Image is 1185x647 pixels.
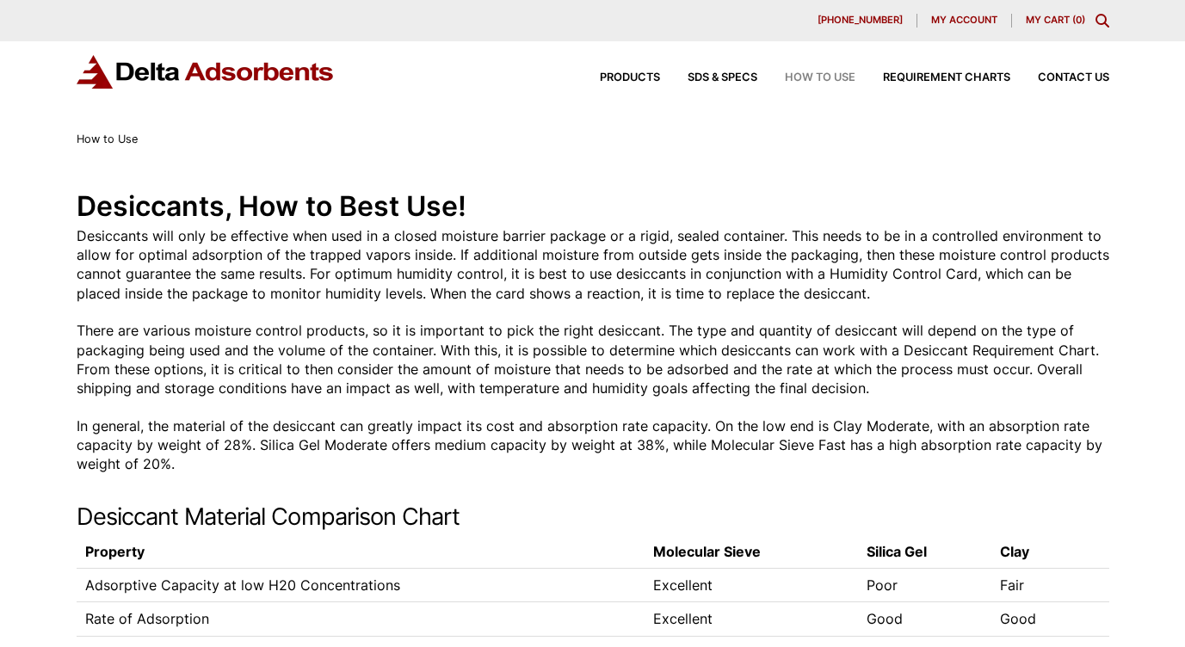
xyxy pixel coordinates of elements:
[77,321,1109,398] p: There are various moisture control products, so it is important to pick the right desiccant. The ...
[1026,14,1085,26] a: My Cart (0)
[572,72,660,83] a: Products
[858,536,991,568] th: Silica Gel
[645,536,858,568] th: Molecular Sieve
[1038,72,1109,83] span: Contact Us
[858,602,991,636] td: Good
[77,416,1109,474] p: In general, the material of the desiccant can greatly impact its cost and absorption rate capacit...
[77,536,645,568] th: Property
[77,188,1109,226] h1: Desiccants, How to Best Use!
[1010,72,1109,83] a: Contact Us
[77,602,645,636] td: Rate of Adsorption
[757,72,855,83] a: How to Use
[804,14,917,28] a: [PHONE_NUMBER]
[77,503,1109,532] h2: Desiccant Material Comparison Chart
[991,602,1109,636] td: Good
[991,568,1109,601] td: Fair
[77,132,138,145] span: How to Use
[77,55,335,89] img: Delta Adsorbents
[855,72,1010,83] a: Requirement Charts
[77,568,645,601] td: Adsorptive Capacity at low H20 Concentrations
[1076,14,1082,26] span: 0
[917,14,1012,28] a: My account
[931,15,997,25] span: My account
[645,602,858,636] td: Excellent
[688,72,757,83] span: SDS & SPECS
[660,72,757,83] a: SDS & SPECS
[883,72,1010,83] span: Requirement Charts
[785,72,855,83] span: How to Use
[645,568,858,601] td: Excellent
[858,568,991,601] td: Poor
[1096,14,1109,28] div: Toggle Modal Content
[77,226,1109,304] p: Desiccants will only be effective when used in a closed moisture barrier package or a rigid, seal...
[818,15,903,25] span: [PHONE_NUMBER]
[991,536,1109,568] th: Clay
[600,72,660,83] span: Products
